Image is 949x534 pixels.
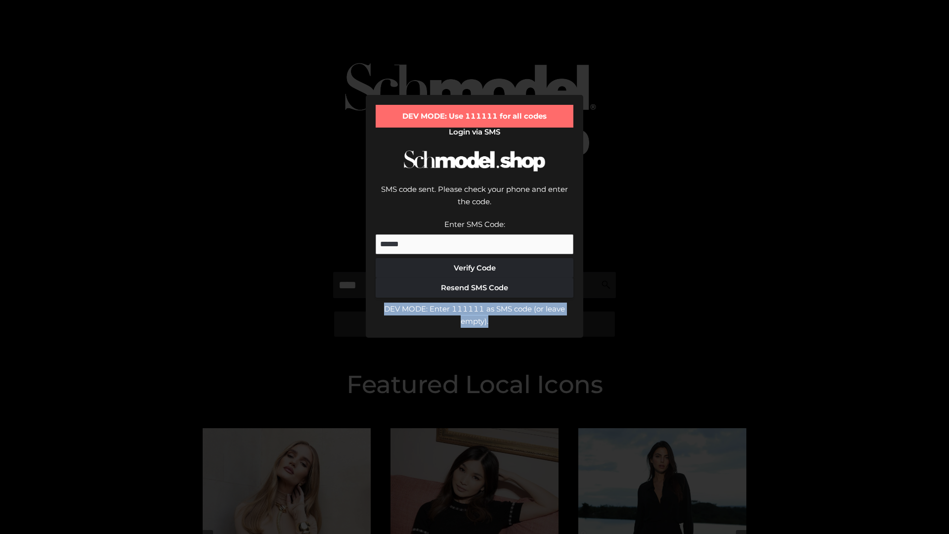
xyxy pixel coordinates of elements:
div: DEV MODE: Enter 111111 as SMS code (or leave empty). [376,303,573,328]
button: Verify Code [376,258,573,278]
label: Enter SMS Code: [444,220,505,229]
img: Schmodel Logo [400,141,549,180]
h2: Login via SMS [376,128,573,136]
button: Resend SMS Code [376,278,573,298]
div: DEV MODE: Use 111111 for all codes [376,105,573,128]
div: SMS code sent. Please check your phone and enter the code. [376,183,573,218]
